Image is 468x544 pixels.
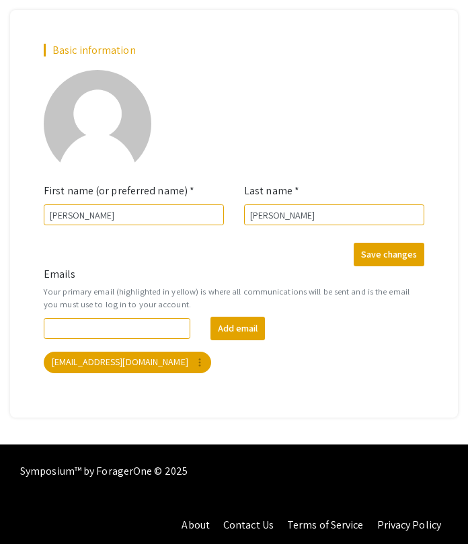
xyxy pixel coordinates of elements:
a: Contact Us [223,518,274,532]
a: Terms of Service [287,518,364,532]
mat-icon: more_vert [194,356,206,368]
label: Last name * [244,183,299,199]
h2: Basic information [44,44,424,56]
button: Add email [210,317,265,340]
label: Emails [44,266,76,282]
button: Save changes [354,243,424,266]
label: First name (or preferred name) * [44,183,194,199]
a: About [182,518,210,532]
app-email-chip: Your primary email [41,349,214,376]
mat-chip-list: Your emails [44,349,424,376]
a: Privacy Policy [377,518,441,532]
small: Your primary email (highlighted in yellow) is where all communications will be sent and is the em... [44,285,424,311]
div: Symposium™ by ForagerOne © 2025 [20,444,188,498]
mat-chip: [EMAIL_ADDRESS][DOMAIN_NAME] [44,352,211,373]
iframe: Chat [10,483,57,534]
